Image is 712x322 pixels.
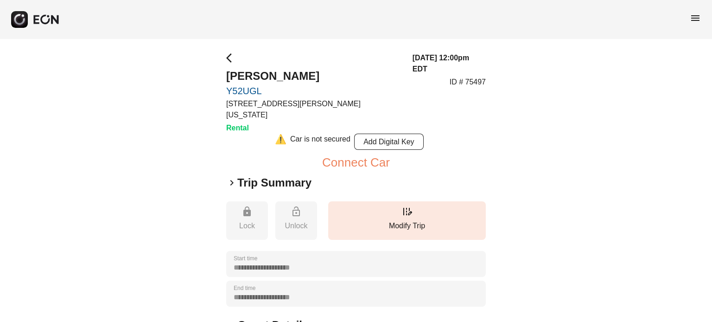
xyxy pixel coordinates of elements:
[450,77,486,88] p: ID # 75497
[328,201,486,240] button: Modify Trip
[333,220,481,232] p: Modify Trip
[413,52,486,75] h3: [DATE] 12:00pm EDT
[275,134,286,150] div: ⚠️
[226,52,237,64] span: arrow_back_ios
[226,98,401,121] p: [STREET_ADDRESS][PERSON_NAME][US_STATE]
[322,157,390,168] button: Connect Car
[226,122,401,134] h3: Rental
[401,206,413,217] span: edit_road
[226,177,237,188] span: keyboard_arrow_right
[690,13,701,24] span: menu
[226,69,401,84] h2: [PERSON_NAME]
[237,175,311,190] h2: Trip Summary
[226,85,401,97] a: Y52UGL
[354,134,424,150] button: Add Digital Key
[290,134,350,150] div: Car is not secured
